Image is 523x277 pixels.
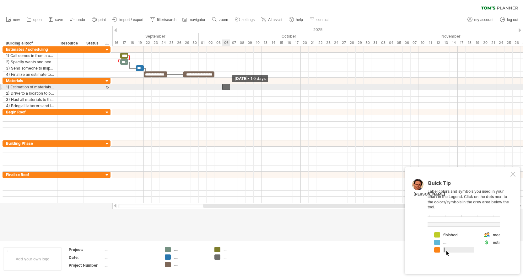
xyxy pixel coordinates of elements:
[210,16,230,24] a: zoom
[260,16,284,24] a: AI assist
[268,18,282,22] span: AI assist
[190,18,205,22] span: navigator
[411,39,418,46] div: Friday, 7 November 2025
[474,18,493,22] span: my account
[174,262,208,267] div: ....
[25,16,44,24] a: open
[199,33,379,39] div: October 2025
[157,18,176,22] span: filter/search
[458,39,466,46] div: Monday, 17 November 2025
[395,39,403,46] div: Wednesday, 5 November 2025
[364,39,371,46] div: Thursday, 30 October 2025
[413,192,445,197] div: [PERSON_NAME]
[4,16,22,24] a: new
[269,39,277,46] div: Tuesday, 14 October 2025
[6,59,54,65] div: 2) Specify wants and needs
[6,46,54,52] div: Estimates / scheduling
[428,180,509,262] div: Label colors and symbols you used in your chart in the Legend. Click on the dots next to the colo...
[99,18,106,22] span: print
[473,39,481,46] div: Wednesday, 19 November 2025
[507,18,518,22] span: log out
[285,39,293,46] div: Thursday, 16 October 2025
[128,39,136,46] div: Thursday, 18 September 2025
[497,39,505,46] div: Monday, 24 November 2025
[119,18,143,22] span: import / export
[287,16,305,24] a: help
[152,39,159,46] div: Tuesday, 23 September 2025
[513,39,520,46] div: Wednesday, 26 November 2025
[301,39,309,46] div: Monday, 20 October 2025
[136,39,144,46] div: Friday, 19 September 2025
[6,40,54,46] div: Building a Roof
[175,39,183,46] div: Friday, 26 September 2025
[232,75,268,82] div: [DATE]
[61,40,80,46] div: Resource
[308,16,331,24] a: contact
[26,33,199,39] div: September 2025
[277,39,285,46] div: Wednesday, 15 October 2025
[6,78,54,84] div: Materials
[214,39,222,46] div: Friday, 3 October 2025
[293,39,301,46] div: Friday, 17 October 2025
[148,16,178,24] a: filter/search
[248,76,266,81] span: - 1.0 days
[348,39,356,46] div: Tuesday, 28 October 2025
[466,39,473,46] div: Tuesday, 18 November 2025
[105,263,157,268] div: ....
[167,39,175,46] div: Thursday, 25 September 2025
[481,39,489,46] div: Thursday, 20 November 2025
[90,16,108,24] a: print
[261,39,269,46] div: Monday, 13 October 2025
[6,84,54,90] div: 1) Estimation of materials needed and laborers
[104,84,110,91] div: scroll to activity
[181,16,207,24] a: navigator
[6,90,54,96] div: 2) Drive to a location to buy materials
[3,247,62,271] div: Add your own logo
[224,254,258,260] div: ....
[159,39,167,46] div: Wednesday, 24 September 2025
[219,18,228,22] span: zoom
[55,18,63,22] span: save
[505,39,513,46] div: Tuesday, 25 November 2025
[6,109,54,115] div: Begin Roof
[33,18,42,22] span: open
[387,39,395,46] div: Tuesday, 4 November 2025
[242,18,255,22] span: settings
[6,172,54,178] div: Finalize Roof
[254,39,261,46] div: Friday, 10 October 2025
[489,39,497,46] div: Friday, 21 November 2025
[69,255,103,260] div: Date:
[309,39,316,46] div: Tuesday, 21 October 2025
[69,263,103,268] div: Project Number
[207,39,214,46] div: Thursday, 2 October 2025
[316,39,324,46] div: Wednesday, 22 October 2025
[426,39,434,46] div: Tuesday, 11 November 2025
[6,71,54,77] div: 4) Finalize an estimate to show customer
[174,254,208,260] div: ....
[105,247,157,252] div: ....
[246,39,254,46] div: Thursday, 9 October 2025
[6,140,54,146] div: Building Phase
[86,40,100,46] div: Status
[77,18,85,22] span: undo
[224,247,258,252] div: ....
[69,247,103,252] div: Project:
[199,39,207,46] div: Wednesday, 1 October 2025
[120,39,128,46] div: Wednesday, 17 September 2025
[111,16,145,24] a: import / export
[6,97,54,102] div: 3) Haul all materials to the job site.
[183,39,191,46] div: Monday, 29 September 2025
[105,255,157,260] div: ....
[428,180,509,189] div: Quick Tip
[191,39,199,46] div: Tuesday, 30 September 2025
[340,39,348,46] div: Monday, 27 October 2025
[112,39,120,46] div: Tuesday, 16 September 2025
[68,16,87,24] a: undo
[466,16,495,24] a: my account
[371,39,379,46] div: Friday, 31 October 2025
[434,39,442,46] div: Wednesday, 12 November 2025
[403,39,411,46] div: Thursday, 6 November 2025
[6,53,54,59] div: 1) Call comes in from a customer
[6,103,54,109] div: 4) Bring all laborers and installers to the job site
[174,247,208,252] div: ....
